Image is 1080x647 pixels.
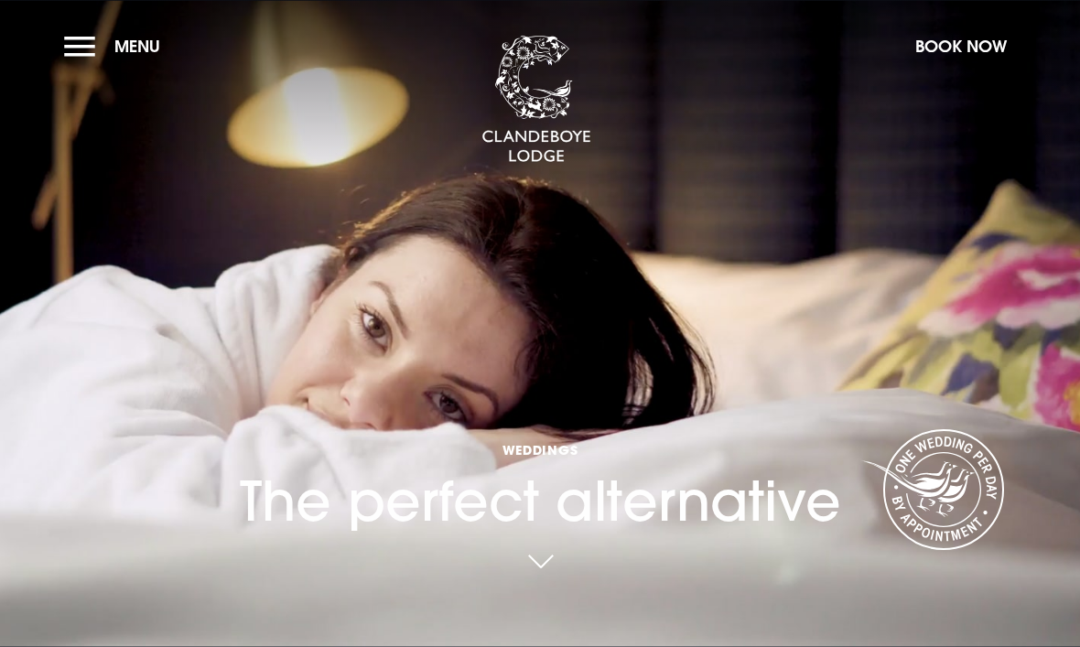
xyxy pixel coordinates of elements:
[240,361,841,534] h1: The perfect alternative
[64,27,169,66] button: Menu
[906,27,1016,66] button: Book Now
[114,36,160,57] span: Menu
[481,36,591,164] img: Clandeboye Lodge
[240,441,841,458] span: Weddings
